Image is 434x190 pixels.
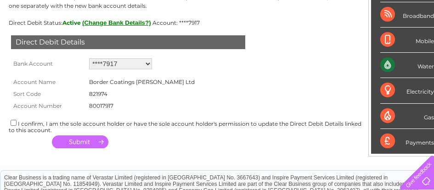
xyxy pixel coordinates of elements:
[9,88,87,100] th: Sort Code
[82,19,151,26] button: (Change Bank Details?)
[373,39,395,46] a: Contact
[295,39,316,46] a: Energy
[62,19,81,26] span: Active
[380,104,434,129] div: Gas
[87,100,197,112] td: 80017917
[404,39,425,46] a: Log out
[9,100,87,112] th: Account Number
[9,56,87,72] th: Bank Account
[321,39,349,46] a: Telecoms
[380,28,434,53] div: Mobile
[380,2,434,28] div: Broadband
[380,78,434,103] div: Electricity
[380,53,434,78] div: Water
[261,5,324,16] a: 0333 014 3131
[87,88,197,100] td: 821974
[354,39,367,46] a: Blog
[11,35,245,49] div: Direct Debit Details
[15,24,62,52] img: logo.png
[380,129,434,154] div: Payments
[9,76,87,88] th: Account Name
[87,76,197,88] td: Border Coatings [PERSON_NAME] Ltd
[272,39,290,46] a: Water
